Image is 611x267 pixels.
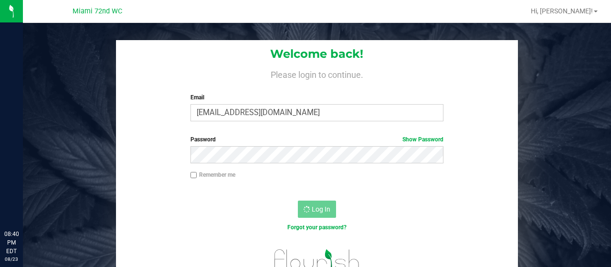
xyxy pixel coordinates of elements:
h1: Welcome back! [116,48,517,60]
p: 08/23 [4,256,19,263]
label: Remember me [190,171,235,179]
span: Log In [312,205,330,213]
a: Show Password [402,136,443,143]
h4: Please login to continue. [116,68,517,80]
label: Email [190,93,444,102]
a: Forgot your password? [287,224,347,231]
p: 08:40 PM EDT [4,230,19,256]
span: Password [190,136,216,143]
button: Log In [298,201,336,218]
input: Remember me [190,172,197,179]
span: Hi, [PERSON_NAME]! [531,7,593,15]
span: Miami 72nd WC [73,7,122,15]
